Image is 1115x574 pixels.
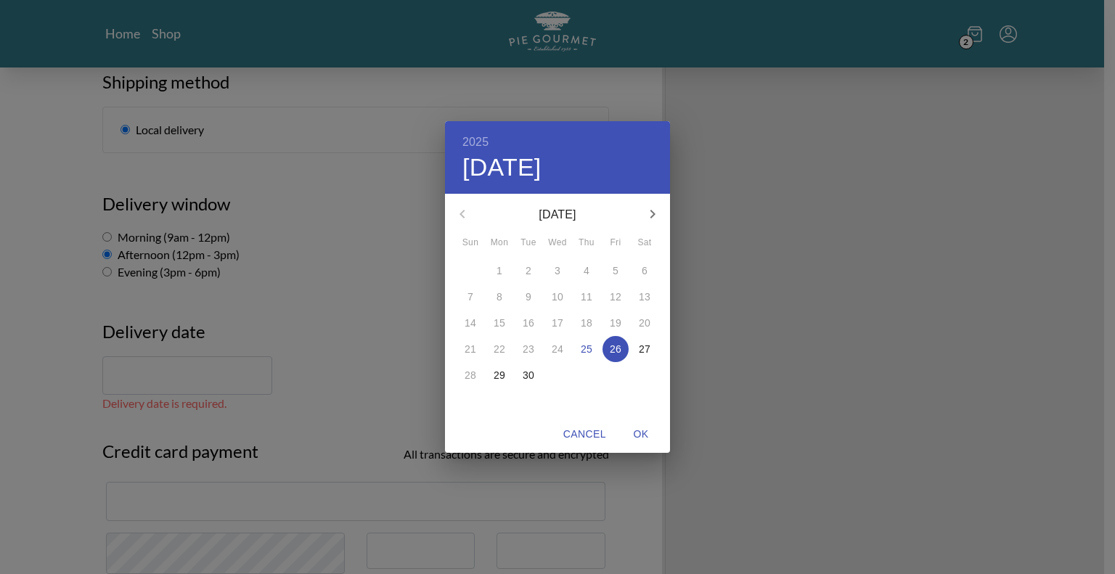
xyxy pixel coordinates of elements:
button: 29 [486,362,512,388]
button: 30 [515,362,542,388]
span: Cancel [563,425,606,443]
span: Fri [603,236,629,250]
p: 29 [494,368,505,382]
button: Cancel [557,421,612,448]
button: OK [618,421,664,448]
span: Wed [544,236,571,250]
button: 2025 [462,132,489,152]
p: 25 [581,342,592,356]
span: Mon [486,236,512,250]
button: 27 [632,336,658,362]
span: Tue [515,236,542,250]
span: OK [624,425,658,443]
p: 27 [639,342,650,356]
button: 26 [603,336,629,362]
span: Thu [573,236,600,250]
p: 30 [523,368,534,382]
span: Sat [632,236,658,250]
span: Sun [457,236,483,250]
button: [DATE] [462,152,542,183]
button: 25 [573,336,600,362]
p: 26 [610,342,621,356]
p: [DATE] [480,206,635,224]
